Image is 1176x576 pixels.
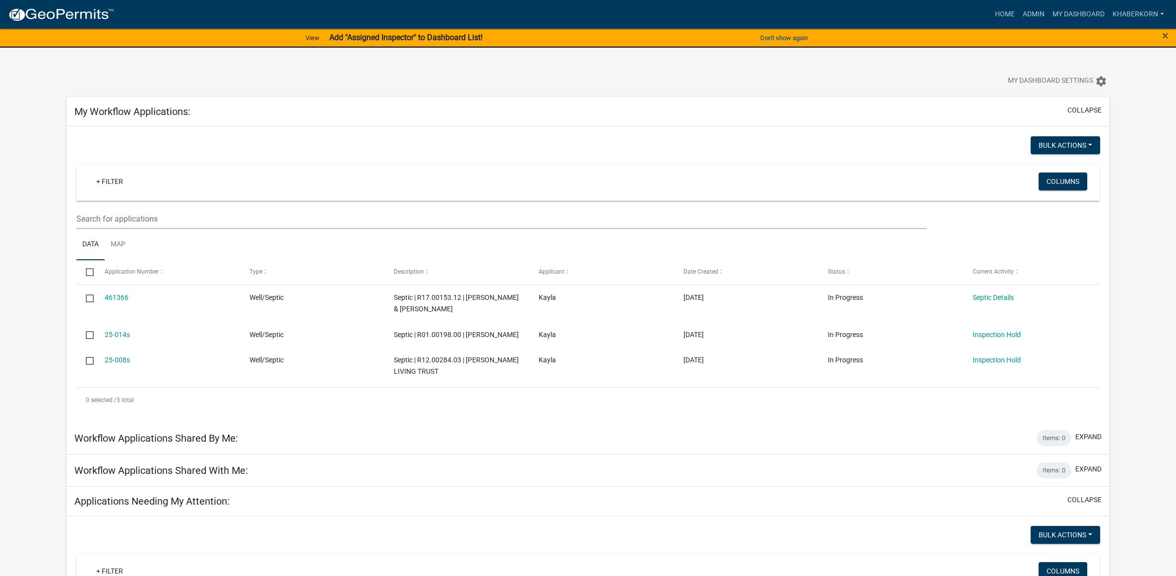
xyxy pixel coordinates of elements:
span: Current Activity [973,268,1014,275]
span: In Progress [828,293,863,301]
span: Septic | R01.00198.00 | LLOYD A BUDENSIEK [394,331,519,339]
a: My Dashboard [1049,5,1109,24]
datatable-header-cell: Select [76,260,95,284]
span: Status [828,268,845,275]
span: Application Number [105,268,159,275]
span: Septic | R17.00153.12 | RUSSELL & ASHLEY RILEY [394,293,519,313]
button: Bulk Actions [1031,136,1100,154]
span: My Dashboard Settings [1008,75,1093,87]
a: Inspection Hold [973,331,1021,339]
datatable-header-cell: Description [384,260,529,284]
datatable-header-cell: Type [240,260,385,284]
div: Items: 0 [1037,462,1071,478]
button: expand [1075,464,1102,474]
span: Type [249,268,262,275]
span: Kayla [539,293,556,301]
a: khaberkorn [1109,5,1168,24]
datatable-header-cell: Application Number [95,260,240,284]
strong: Add "Assigned Inspector" to Dashboard List! [329,33,483,42]
button: collapse [1067,105,1102,115]
span: × [1162,29,1169,43]
a: + Filter [88,173,131,190]
div: Items: 0 [1037,430,1071,446]
h5: My Workflow Applications: [74,106,190,117]
a: Home [991,5,1019,24]
a: 461366 [105,293,128,301]
span: 05/01/2025 [683,356,704,364]
span: Kayla [539,331,556,339]
button: expand [1075,432,1102,442]
datatable-header-cell: Applicant [529,260,674,284]
button: Don't show again [756,30,812,46]
button: Close [1162,30,1169,42]
a: View [302,30,323,46]
a: Data [76,229,105,261]
span: In Progress [828,331,863,339]
div: collapse [66,126,1110,422]
span: Date Created [683,268,718,275]
span: Description [394,268,424,275]
button: collapse [1067,495,1102,505]
a: Septic Details [973,293,1014,301]
span: Applicant [539,268,564,275]
div: 3 total [76,388,1100,412]
h5: Workflow Applications Shared By Me: [74,432,238,444]
datatable-header-cell: Date Created [674,260,819,284]
datatable-header-cell: Current Activity [963,260,1108,284]
datatable-header-cell: Status [818,260,963,284]
a: Map [105,229,131,261]
span: In Progress [828,356,863,364]
span: 0 selected / [86,397,117,403]
a: Inspection Hold [973,356,1021,364]
a: 25-008s [105,356,130,364]
button: My Dashboard Settingssettings [1000,71,1115,91]
span: 08/08/2025 [683,293,704,301]
h5: Workflow Applications Shared With Me: [74,464,248,476]
input: Search for applications [76,209,927,229]
span: Kayla [539,356,556,364]
h5: Applications Needing My Attention: [74,495,230,507]
button: Columns [1039,173,1087,190]
i: settings [1095,75,1107,87]
a: 25-014s [105,331,130,339]
span: Well/Septic [249,356,284,364]
button: Bulk Actions [1031,526,1100,544]
span: Well/Septic [249,293,284,301]
span: 05/23/2025 [683,331,704,339]
span: Septic | R12.00284.03 | DONDLINGER LIVING TRUST [394,356,519,375]
a: Admin [1019,5,1049,24]
span: Well/Septic [249,331,284,339]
